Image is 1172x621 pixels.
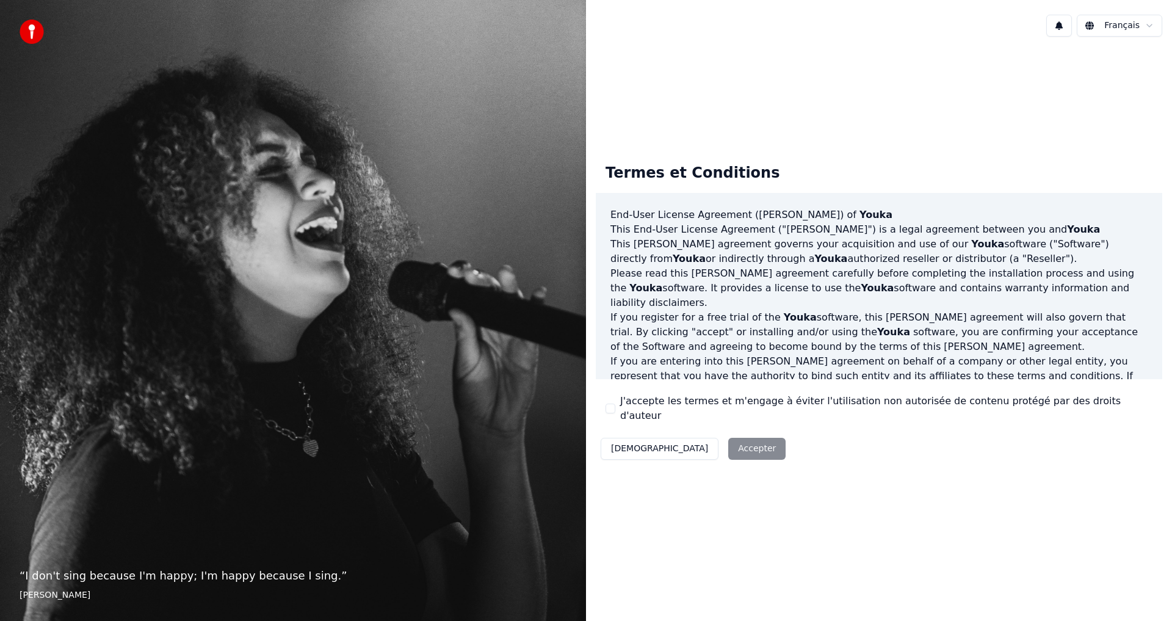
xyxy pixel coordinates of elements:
span: Youka [1067,223,1100,235]
div: Termes et Conditions [596,154,789,193]
span: Youka [877,326,910,338]
img: youka [20,20,44,44]
h3: End-User License Agreement ([PERSON_NAME]) of [610,208,1148,222]
button: [DEMOGRAPHIC_DATA] [601,438,718,460]
span: Youka [859,209,892,220]
p: If you register for a free trial of the software, this [PERSON_NAME] agreement will also govern t... [610,310,1148,354]
p: “ I don't sing because I'm happy; I'm happy because I sing. ” [20,567,566,584]
label: J'accepte les termes et m'engage à éviter l'utilisation non autorisée de contenu protégé par des ... [620,394,1152,423]
p: If you are entering into this [PERSON_NAME] agreement on behalf of a company or other legal entit... [610,354,1148,413]
footer: [PERSON_NAME] [20,589,566,601]
p: This End-User License Agreement ("[PERSON_NAME]") is a legal agreement between you and [610,222,1148,237]
span: Youka [861,282,894,294]
span: Youka [629,282,662,294]
span: Youka [971,238,1004,250]
span: Youka [784,311,817,323]
p: Please read this [PERSON_NAME] agreement carefully before completing the installation process and... [610,266,1148,310]
span: Youka [814,253,847,264]
span: Youka [673,253,706,264]
p: This [PERSON_NAME] agreement governs your acquisition and use of our software ("Software") direct... [610,237,1148,266]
